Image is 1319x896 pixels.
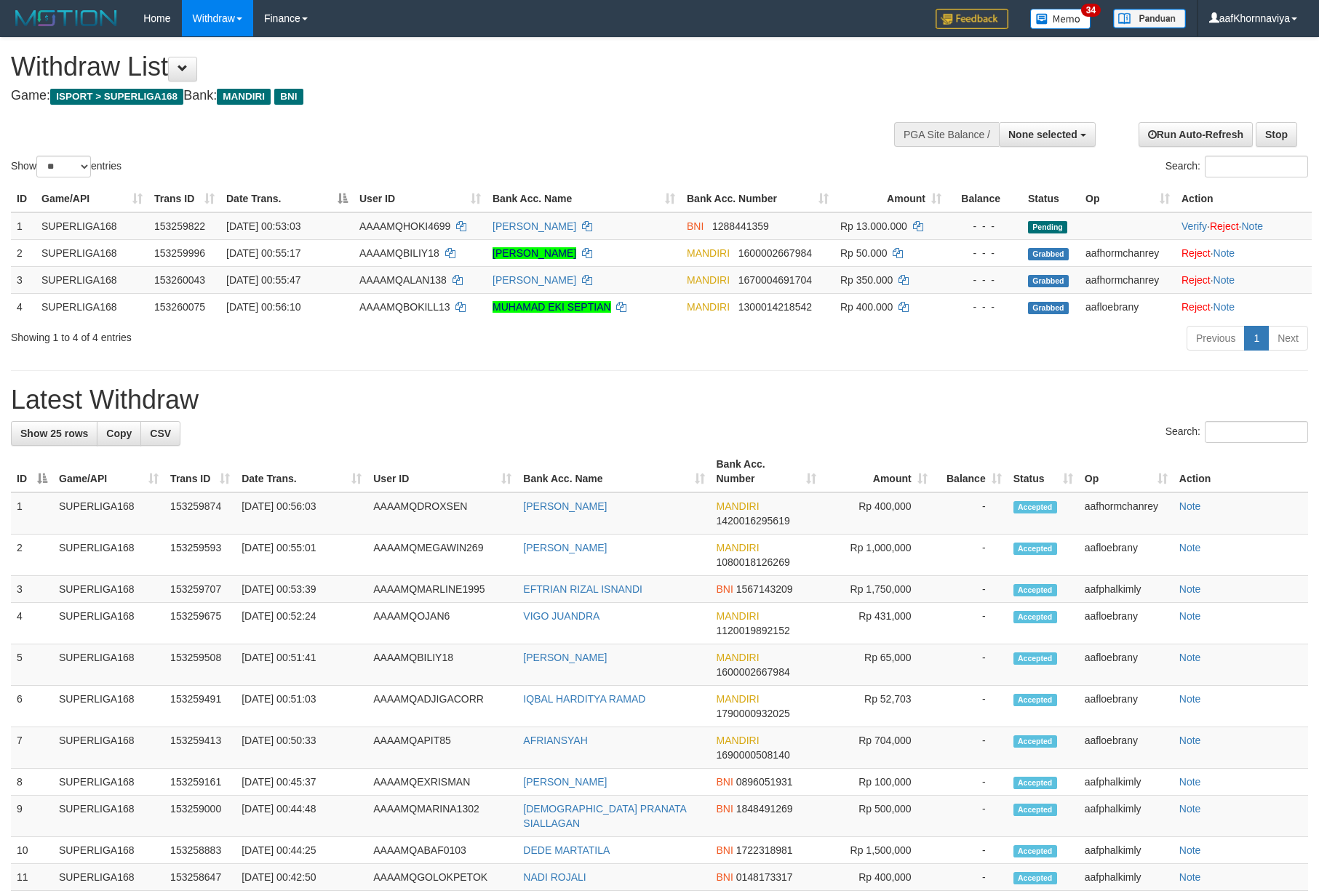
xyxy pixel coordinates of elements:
[1241,220,1263,232] a: Note
[523,871,586,883] a: NADI ROJALI
[834,185,947,212] th: Amount: activate to sort column ascending
[717,625,790,636] span: Copy 1120019892152 to clipboard
[1179,583,1201,595] a: Note
[220,185,354,212] th: Date Trans.: activate to sort column descending
[367,796,517,837] td: AAAAMQMARINA1302
[687,274,730,286] span: MANDIRI
[1022,185,1080,212] th: Status
[717,542,760,553] span: MANDIRI
[717,652,760,663] span: MANDIRI
[164,686,236,727] td: 153259491
[154,274,205,286] span: 153260043
[11,421,97,446] a: Show 25 rows
[164,576,236,603] td: 153259707
[1008,451,1079,492] th: Status: activate to sort column ascending
[1179,610,1201,622] a: Note
[367,535,517,576] td: AAAAMQMEGAWIN269
[1176,212,1312,240] td: · ·
[523,542,607,553] a: [PERSON_NAME]
[164,864,236,891] td: 153258647
[1008,129,1077,140] span: None selected
[53,535,164,576] td: SUPERLIGA168
[717,871,733,883] span: BNI
[11,451,53,492] th: ID: activate to sort column descending
[687,247,730,259] span: MANDIRI
[933,603,1008,644] td: -
[164,535,236,576] td: 153259593
[523,844,610,856] a: DEDE MARTATILA
[738,274,812,286] span: Copy 1670004691704 to clipboard
[236,837,367,864] td: [DATE] 00:44:25
[1176,293,1312,320] td: ·
[274,89,303,105] span: BNI
[822,864,933,891] td: Rp 400,000
[493,301,611,313] a: MUHAMAD EKI SEPTIAN
[1179,803,1201,815] a: Note
[717,749,790,761] span: Copy 1690000508140 to clipboard
[154,247,205,259] span: 153259996
[164,603,236,644] td: 153259675
[822,535,933,576] td: Rp 1,000,000
[354,185,487,212] th: User ID: activate to sort column ascending
[822,576,933,603] td: Rp 1,750,000
[11,7,121,29] img: MOTION_logo.png
[53,727,164,769] td: SUPERLIGA168
[822,769,933,796] td: Rp 100,000
[822,686,933,727] td: Rp 52,703
[1181,247,1211,259] a: Reject
[1013,501,1057,513] span: Accepted
[1013,611,1057,623] span: Accepted
[164,727,236,769] td: 153259413
[1179,500,1201,512] a: Note
[523,652,607,663] a: [PERSON_NAME]
[1079,603,1173,644] td: aafloebrany
[359,220,450,232] span: AAAAMQHOKI4699
[36,185,148,212] th: Game/API: activate to sort column ascending
[894,122,999,147] div: PGA Site Balance /
[523,803,686,829] a: [DEMOGRAPHIC_DATA] PRANATA SIALLAGAN
[53,864,164,891] td: SUPERLIGA168
[1013,584,1057,596] span: Accepted
[11,796,53,837] td: 9
[226,301,300,313] span: [DATE] 00:56:10
[523,500,607,512] a: [PERSON_NAME]
[236,492,367,535] td: [DATE] 00:56:03
[367,769,517,796] td: AAAAMQEXRISMAN
[736,776,793,788] span: Copy 0896051931 to clipboard
[953,246,1016,260] div: - - -
[367,644,517,686] td: AAAAMQBILIY18
[236,796,367,837] td: [DATE] 00:44:48
[150,428,171,439] span: CSV
[11,576,53,603] td: 3
[36,156,91,177] select: Showentries
[523,610,599,622] a: VIGO JUANDRA
[164,492,236,535] td: 153259874
[936,9,1008,29] img: Feedback.jpg
[1079,727,1173,769] td: aafloebrany
[717,500,760,512] span: MANDIRI
[1176,266,1312,293] td: ·
[1181,301,1211,313] a: Reject
[97,421,141,446] a: Copy
[53,769,164,796] td: SUPERLIGA168
[1013,652,1057,665] span: Accepted
[1028,275,1069,287] span: Grabbed
[1013,694,1057,706] span: Accepted
[50,89,183,105] span: ISPORT > SUPERLIGA168
[226,274,300,286] span: [DATE] 00:55:47
[11,769,53,796] td: 8
[736,583,793,595] span: Copy 1567143209 to clipboard
[822,603,933,644] td: Rp 431,000
[1028,248,1069,260] span: Grabbed
[1080,293,1176,320] td: aafloebrany
[1013,777,1057,789] span: Accepted
[1179,542,1201,553] a: Note
[1013,735,1057,748] span: Accepted
[1165,421,1308,443] label: Search:
[523,583,642,595] a: EFTRIAN RIZAL ISNANDI
[493,247,576,259] a: [PERSON_NAME]
[154,220,205,232] span: 153259822
[11,686,53,727] td: 6
[11,492,53,535] td: 1
[11,385,1308,415] h1: Latest Withdraw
